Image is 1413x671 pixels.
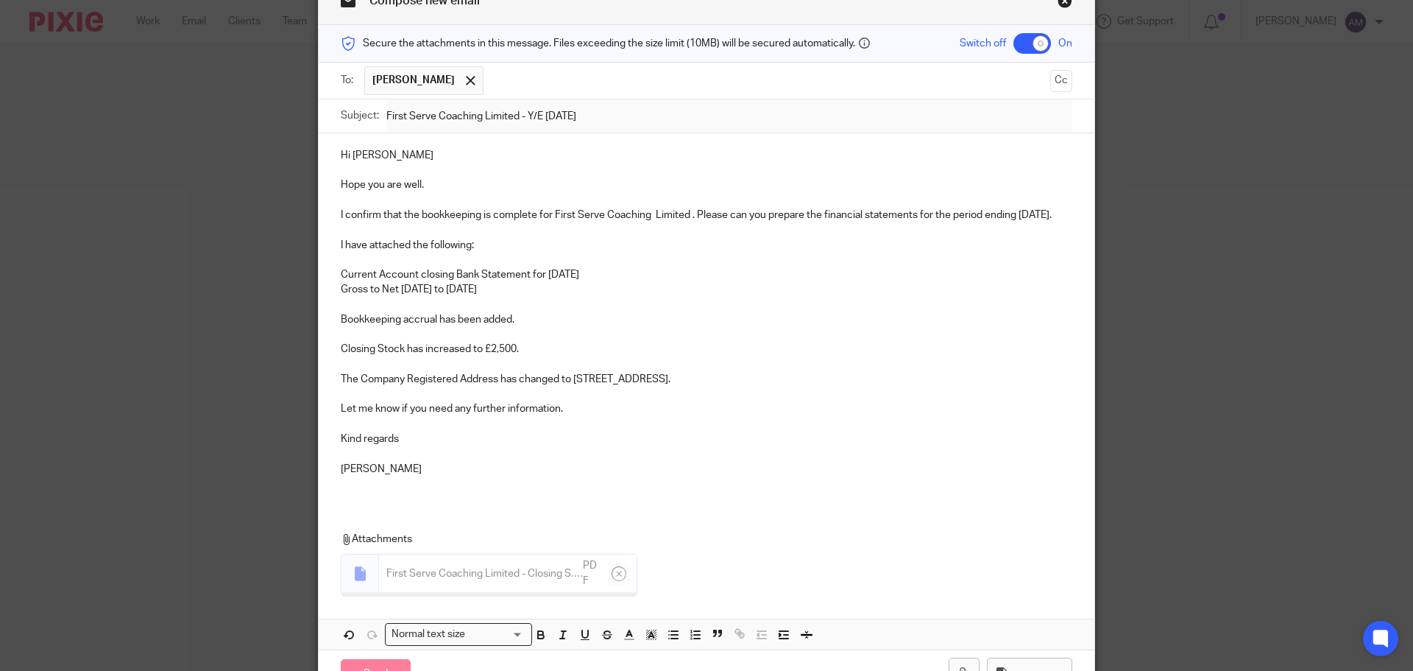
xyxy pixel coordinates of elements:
[341,178,1072,192] p: Hope you are well.
[1050,70,1072,92] button: Cc
[341,401,1072,416] p: Let me know if you need any further information.
[341,312,1072,327] p: Bookkeeping accrual has been added.
[341,108,379,123] label: Subject:
[385,623,532,646] div: Search for option
[1058,36,1072,51] span: On
[470,627,523,642] input: Search for option
[341,73,357,88] label: To:
[960,36,1006,51] span: Switch off
[341,432,1072,446] p: Kind regards
[386,566,581,581] span: First Serve Coaching Limited - Closing Statement [DATE]
[363,36,855,51] span: Secure the attachments in this message. Files exceeding the size limit (10MB) will be secured aut...
[379,555,637,592] div: .
[341,532,1052,547] p: Attachments
[341,282,1072,297] p: Gross to Net [DATE] to [DATE]
[341,462,1072,477] p: [PERSON_NAME]
[583,558,601,589] span: PDF
[341,342,1072,356] p: Closing Stock has increased to £2,500.
[341,148,1072,163] p: Hi [PERSON_NAME]
[372,73,455,88] span: [PERSON_NAME]
[341,238,1072,253] p: I have attached the following:
[341,208,1072,222] p: I confirm that the bookkeeping is complete for First Serve Coaching Limited . Please can you prep...
[341,372,1072,387] p: The Company Registered Address has changed to [STREET_ADDRESS].
[341,267,1072,282] p: Current Account closing Bank Statement for [DATE]
[389,627,469,642] span: Normal text size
